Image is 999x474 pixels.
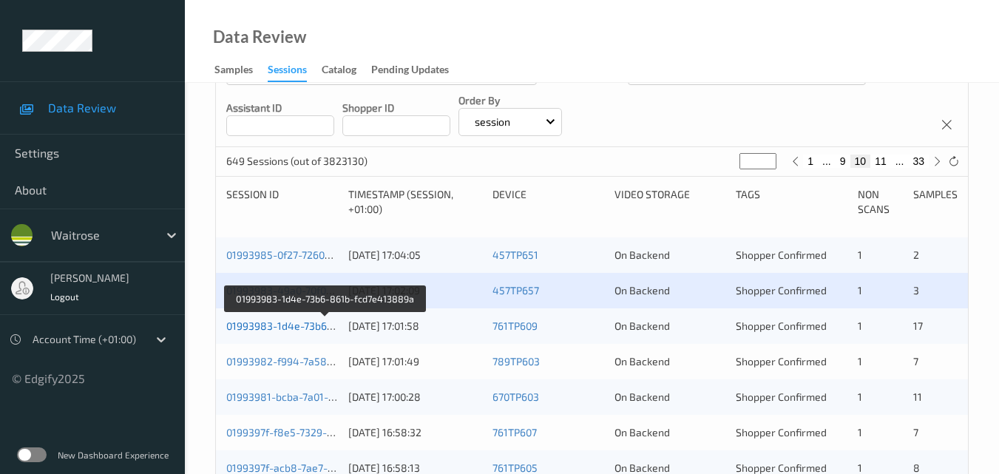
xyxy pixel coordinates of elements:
[348,319,482,334] div: [DATE] 17:01:58
[492,187,604,217] div: Device
[226,390,427,403] a: 01993981-bcba-7a01-8ae7-a3ee5adb2535
[226,248,423,261] a: 01993985-0f27-7260-af08-8e9bb972150f
[342,101,450,115] p: Shopper ID
[858,390,862,403] span: 1
[913,284,919,297] span: 3
[226,101,334,115] p: Assistant ID
[736,426,827,439] span: Shopper Confirmed
[614,187,726,217] div: Video Storage
[614,319,726,334] div: On Backend
[492,426,537,439] a: 761TP607
[858,426,862,439] span: 1
[492,461,538,474] a: 761TP605
[226,461,423,474] a: 0199397f-acb8-7ae7-9070-0a1266a2865f
[736,355,827,368] span: Shopper Confirmed
[226,187,338,217] div: Session ID
[913,355,918,368] span: 7
[736,187,847,217] div: Tags
[371,62,449,81] div: Pending Updates
[736,284,827,297] span: Shopper Confirmed
[214,62,253,81] div: Samples
[858,355,862,368] span: 1
[614,354,726,369] div: On Backend
[913,461,920,474] span: 8
[322,60,371,81] a: Catalog
[850,155,871,168] button: 10
[348,354,482,369] div: [DATE] 17:01:49
[858,319,862,332] span: 1
[913,187,958,217] div: Samples
[614,248,726,263] div: On Backend
[858,461,862,474] span: 1
[858,187,902,217] div: Non Scans
[492,284,539,297] a: 457TP657
[213,30,306,44] div: Data Review
[913,426,918,439] span: 7
[736,319,827,332] span: Shopper Confirmed
[614,425,726,440] div: On Backend
[913,319,923,332] span: 17
[891,155,909,168] button: ...
[736,248,827,261] span: Shopper Confirmed
[908,155,929,168] button: 33
[348,390,482,404] div: [DATE] 17:00:28
[492,248,538,261] a: 457TP651
[371,60,464,81] a: Pending Updates
[268,62,307,82] div: Sessions
[614,390,726,404] div: On Backend
[614,283,726,298] div: On Backend
[858,248,862,261] span: 1
[348,283,482,298] div: [DATE] 17:02:09
[268,60,322,82] a: Sessions
[803,155,818,168] button: 1
[858,284,862,297] span: 1
[913,248,919,261] span: 2
[226,355,429,368] a: 01993982-f994-7a58-8ab1-5998c7c26686
[492,355,540,368] a: 789TP603
[322,62,356,81] div: Catalog
[348,248,482,263] div: [DATE] 17:04:05
[836,155,850,168] button: 9
[736,390,827,403] span: Shopper Confirmed
[226,319,427,332] a: 01993983-1d4e-73b6-861b-fcd7e413889a
[214,60,268,81] a: Samples
[818,155,836,168] button: ...
[348,425,482,440] div: [DATE] 16:58:32
[870,155,891,168] button: 11
[226,154,368,169] p: 649 Sessions (out of 3823130)
[458,93,562,108] p: Order By
[913,390,922,403] span: 11
[736,461,827,474] span: Shopper Confirmed
[492,390,539,403] a: 670TP603
[226,426,424,439] a: 0199397f-f8e5-7329-8339-ce1aaafe6894
[348,187,482,217] div: Timestamp (Session, +01:00)
[226,284,428,297] a: 01993983-49a0-70f0-bacd-4424b2fcb5a2
[492,319,538,332] a: 761TP609
[470,115,515,129] p: session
